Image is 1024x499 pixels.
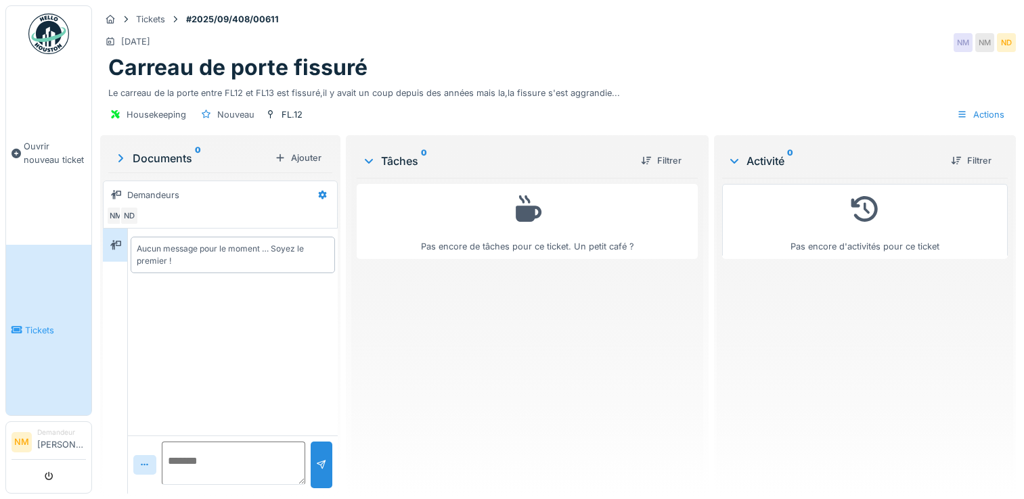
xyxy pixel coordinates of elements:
[975,33,994,52] div: NM
[37,427,86,456] li: [PERSON_NAME]
[997,33,1016,52] div: ND
[136,13,165,26] div: Tickets
[37,427,86,437] div: Demandeur
[6,245,91,415] a: Tickets
[269,149,327,167] div: Ajouter
[137,243,329,267] div: Aucun message pour le moment … Soyez le premier !
[114,150,269,166] div: Documents
[181,13,284,26] strong: #2025/09/408/00611
[954,33,973,52] div: NM
[108,81,1008,99] div: Le carreau de la porte entre FL12 et FL13 est fissuré,il y avait un coup depuis des années mais l...
[120,206,139,225] div: ND
[787,153,793,169] sup: 0
[728,153,940,169] div: Activité
[282,108,303,121] div: FL.12
[24,140,86,166] span: Ouvrir nouveau ticket
[421,153,427,169] sup: 0
[731,190,999,253] div: Pas encore d'activités pour ce ticket
[217,108,254,121] div: Nouveau
[951,105,1010,124] div: Actions
[365,190,689,253] div: Pas encore de tâches pour ce ticket. Un petit café ?
[106,206,125,225] div: NM
[121,35,150,48] div: [DATE]
[25,324,86,337] span: Tickets
[636,151,687,170] div: Filtrer
[195,150,201,166] sup: 0
[108,55,368,80] h1: Carreau de porte fissuré
[6,62,91,245] a: Ouvrir nouveau ticket
[362,153,630,169] div: Tâches
[127,189,179,201] div: Demandeurs
[127,108,186,121] div: Housekeeping
[945,151,997,170] div: Filtrer
[12,432,32,452] li: NM
[28,14,69,54] img: Badge_color-CXgf-gQk.svg
[12,427,86,460] a: NM Demandeur[PERSON_NAME]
